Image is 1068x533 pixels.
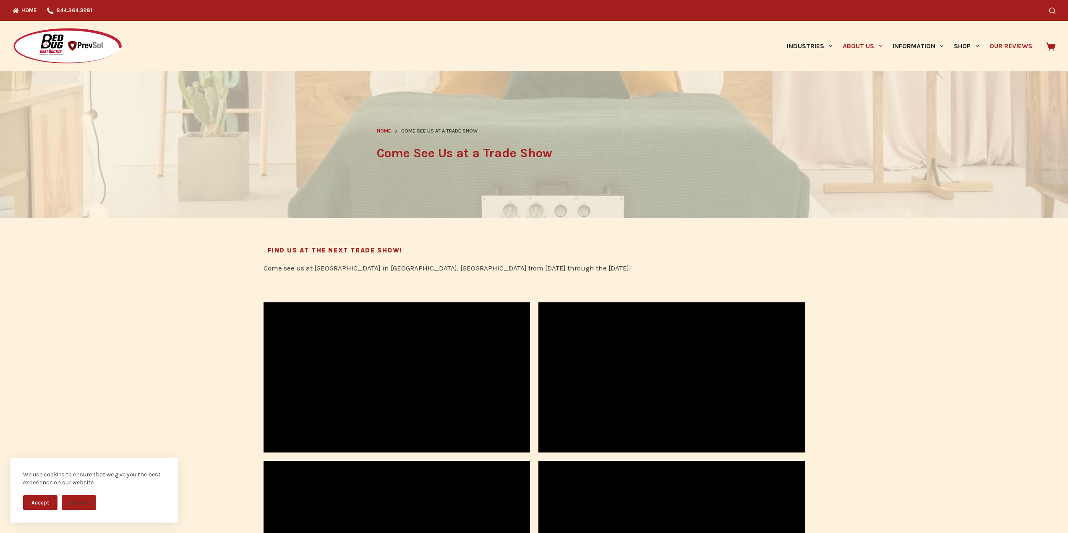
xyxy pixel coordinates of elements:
[949,21,984,71] a: Shop
[538,302,805,452] iframe: Choice Hotels 2025 Annual Convention recap
[377,144,692,163] h1: Come See Us at a Trade Show
[781,21,837,71] a: Industries
[264,262,805,274] p: Come see us at [GEOGRAPHIC_DATA] in [GEOGRAPHIC_DATA], [GEOGRAPHIC_DATA] from [DATE] through the ...
[377,128,391,134] span: Home
[264,302,530,452] iframe: AAHOA25 recap
[1049,8,1055,14] button: Search
[13,28,123,65] img: Prevsol/Bed Bug Heat Doctor
[781,21,1037,71] nav: Primary
[984,21,1037,71] a: Our Reviews
[23,471,166,487] div: We use cookies to ensure that we give you the best experience on our website.
[62,495,96,510] button: Decline
[888,21,949,71] a: Information
[23,495,57,510] button: Accept
[401,127,478,135] span: Come See Us at a Trade Show
[268,247,801,254] h1: Find us at the next trade show!
[837,21,887,71] a: About Us
[377,127,391,135] a: Home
